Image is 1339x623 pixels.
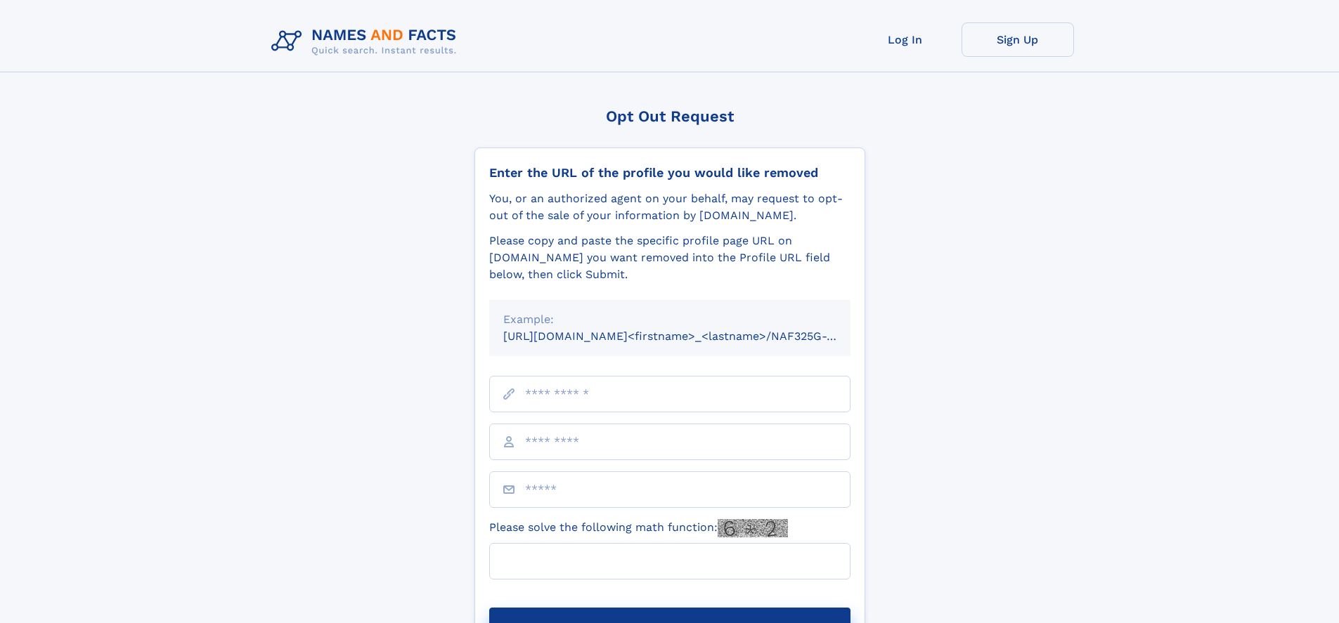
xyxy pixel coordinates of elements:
[266,22,468,60] img: Logo Names and Facts
[489,232,850,283] div: Please copy and paste the specific profile page URL on [DOMAIN_NAME] you want removed into the Pr...
[474,107,865,125] div: Opt Out Request
[489,190,850,224] div: You, or an authorized agent on your behalf, may request to opt-out of the sale of your informatio...
[849,22,962,57] a: Log In
[489,519,788,537] label: Please solve the following math function:
[489,165,850,181] div: Enter the URL of the profile you would like removed
[503,311,836,328] div: Example:
[503,329,877,343] small: [URL][DOMAIN_NAME]<firstname>_<lastname>/NAF325G-xxxxxxxx
[962,22,1074,57] a: Sign Up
